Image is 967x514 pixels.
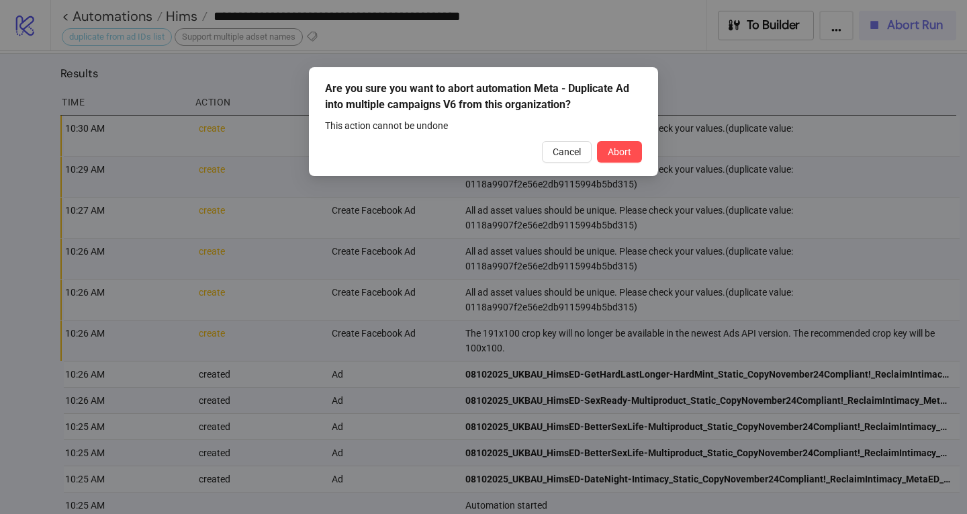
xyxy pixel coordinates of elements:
[597,141,642,163] button: Abort
[542,141,592,163] button: Cancel
[325,81,642,113] div: Are you sure you want to abort automation Meta - Duplicate Ad into multiple campaigns V6 from thi...
[608,146,631,157] span: Abort
[325,118,642,133] div: This action cannot be undone
[553,146,581,157] span: Cancel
